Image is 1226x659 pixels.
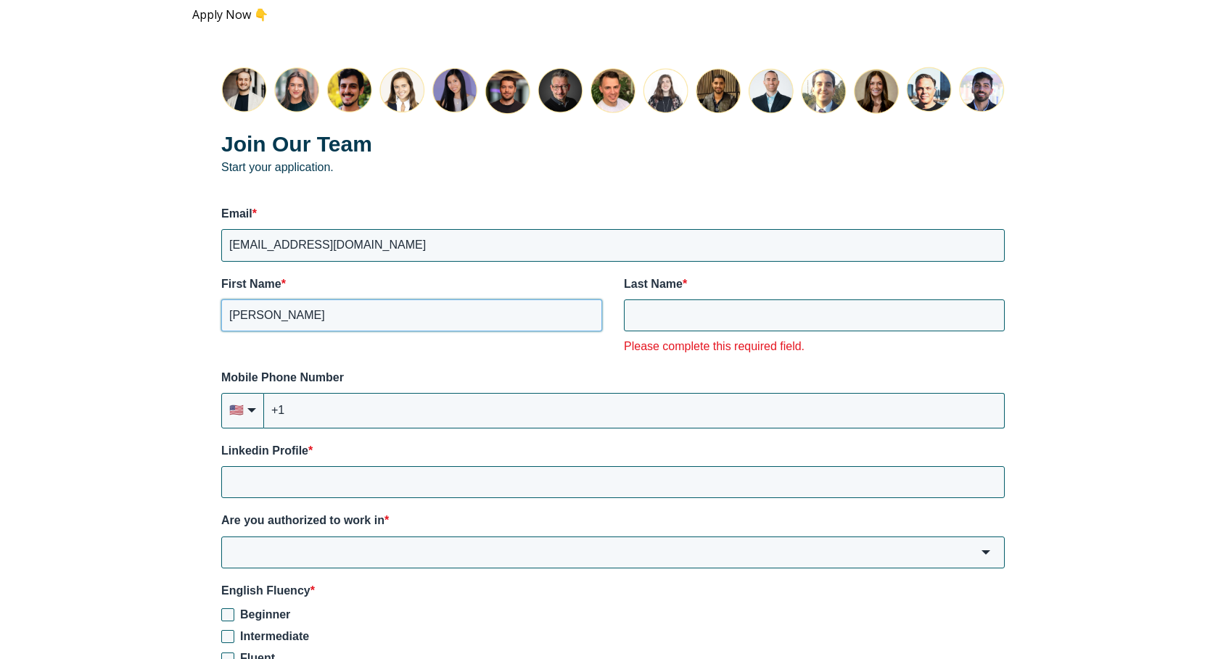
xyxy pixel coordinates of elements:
[240,608,290,621] span: Beginner
[192,8,1034,21] p: Apply Now 👇
[221,129,1005,175] p: Start your application.
[229,402,244,418] span: flag
[624,278,683,290] span: Last Name
[221,630,234,643] input: Intermediate
[221,371,344,384] span: Mobile Phone Number
[221,514,384,526] span: Are you authorized to work in
[624,339,1005,355] div: Please complete this required field.
[221,584,310,597] span: English Fluency
[221,608,234,621] input: Beginner
[221,67,1005,115] img: Join the Lean Layer team
[221,444,308,457] span: Linkedin Profile
[221,207,252,220] span: Email
[221,278,281,290] span: First Name
[240,630,309,642] span: Intermediate
[221,132,372,156] strong: Join Our Team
